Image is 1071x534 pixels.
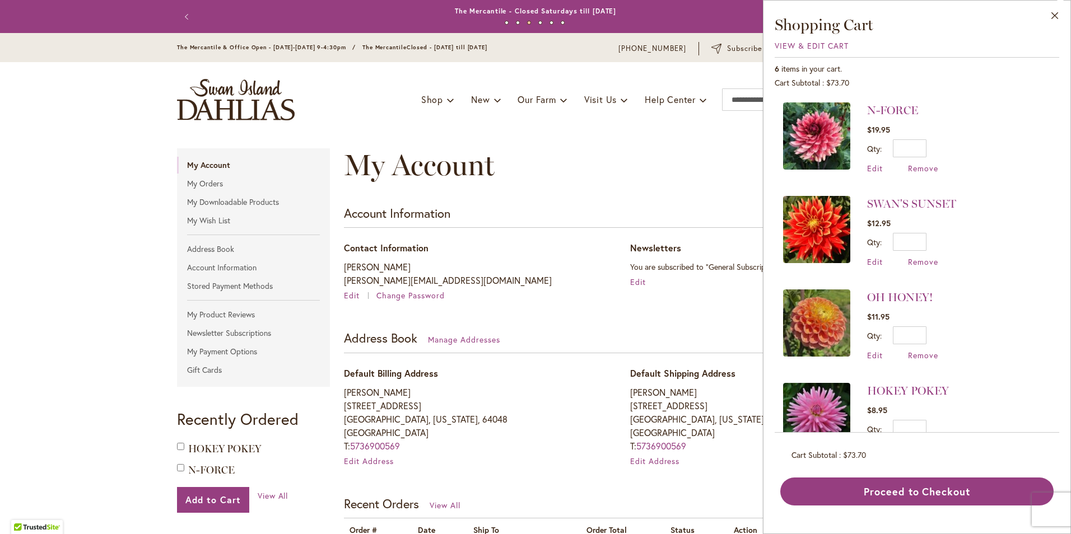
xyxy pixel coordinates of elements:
button: 3 of 6 [527,21,531,25]
span: The Mercantile & Office Open - [DATE]-[DATE] 9-4:30pm / The Mercantile [177,44,407,51]
a: Remove [908,256,938,267]
strong: My Account [177,157,330,174]
span: $19.95 [867,124,890,135]
a: Edit [630,277,646,287]
button: 1 of 6 [505,21,509,25]
a: View All [258,490,288,502]
a: View All [430,500,460,510]
span: Our Farm [518,93,556,105]
a: View & Edit Cart [775,40,849,51]
span: Add to Cart [185,494,241,505]
label: Qty [867,330,882,341]
label: Qty [867,143,882,154]
button: 5 of 6 [550,21,553,25]
span: $73.70 [826,77,849,88]
span: Newsletters [630,242,681,254]
a: Gift Cards [177,362,330,378]
a: 5736900569 [350,440,400,452]
a: My Orders [177,175,330,192]
span: Closed - [DATE] till [DATE] [407,44,487,51]
a: Edit Address [630,456,680,466]
a: N-FORCE [783,102,850,174]
span: New [471,93,490,105]
a: My Product Reviews [177,306,330,323]
address: [PERSON_NAME] [STREET_ADDRESS] [GEOGRAPHIC_DATA], [US_STATE], 64048 [GEOGRAPHIC_DATA] T: [630,386,894,453]
a: [PHONE_NUMBER] [618,43,686,54]
iframe: Launch Accessibility Center [8,494,40,526]
span: Contact Information [344,242,429,254]
span: Cart Subtotal [775,77,820,88]
span: 6 [775,63,779,74]
img: HOKEY POKEY [783,383,850,450]
span: Visit Us [584,93,617,105]
a: SWAN'S SUNSET [783,196,850,267]
span: Default Billing Address [344,367,438,379]
a: N-FORCE [867,104,918,117]
a: Remove [908,163,938,174]
a: store logo [177,79,295,120]
a: Address Book [177,241,330,257]
a: Edit Address [344,456,394,466]
span: View All [258,490,288,501]
strong: Recently Ordered [177,409,299,429]
a: The Mercantile - Closed Saturdays till [DATE] [455,7,617,15]
label: Qty [867,424,882,434]
strong: Account Information [344,205,450,221]
button: Add to Cart [177,487,249,513]
a: My Wish List [177,212,330,229]
span: My Account [344,147,495,182]
span: $73.70 [843,449,866,460]
span: Cart Subtotal [791,449,837,460]
strong: Address Book [344,330,417,346]
p: You are subscribed to "General Subscription". [630,260,894,274]
a: Account Information [177,259,330,276]
a: OH HONEY! [783,289,850,360]
span: Shopping Cart [775,15,873,34]
a: Stored Payment Methods [177,278,330,294]
img: SWAN'S SUNSET [783,196,850,263]
a: My Downloadable Products [177,194,330,210]
a: Edit [867,256,883,267]
p: [PERSON_NAME] [PERSON_NAME][EMAIL_ADDRESS][DOMAIN_NAME] [344,260,608,287]
a: Edit [344,290,374,301]
a: N-FORCE [188,464,235,476]
span: items in your cart. [781,63,842,74]
button: 2 of 6 [516,21,520,25]
button: 4 of 6 [538,21,542,25]
span: Default Shipping Address [630,367,735,379]
address: [PERSON_NAME] [STREET_ADDRESS] [GEOGRAPHIC_DATA], [US_STATE], 64048 [GEOGRAPHIC_DATA] T: [344,386,608,453]
a: Subscribe [711,43,762,54]
a: Newsletter Subscriptions [177,325,330,341]
span: $12.95 [867,218,891,228]
button: 6 of 6 [561,21,565,25]
img: OH HONEY! [783,289,850,357]
a: 5736900569 [636,440,686,452]
a: HOKEY POKEY [188,443,261,455]
a: My Payment Options [177,343,330,360]
a: SWAN'S SUNSET [867,197,956,210]
span: Edit [344,290,360,301]
a: HOKEY POKEY [783,383,850,454]
a: HOKEY POKEY [867,384,949,397]
a: OH HONEY! [867,291,933,304]
span: Remove [908,350,938,360]
a: Edit [867,163,883,174]
span: Subscribe [727,43,762,54]
a: Manage Addresses [428,334,500,345]
a: Edit [867,350,883,360]
strong: Recent Orders [344,495,419,512]
img: N-FORCE [783,102,850,170]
